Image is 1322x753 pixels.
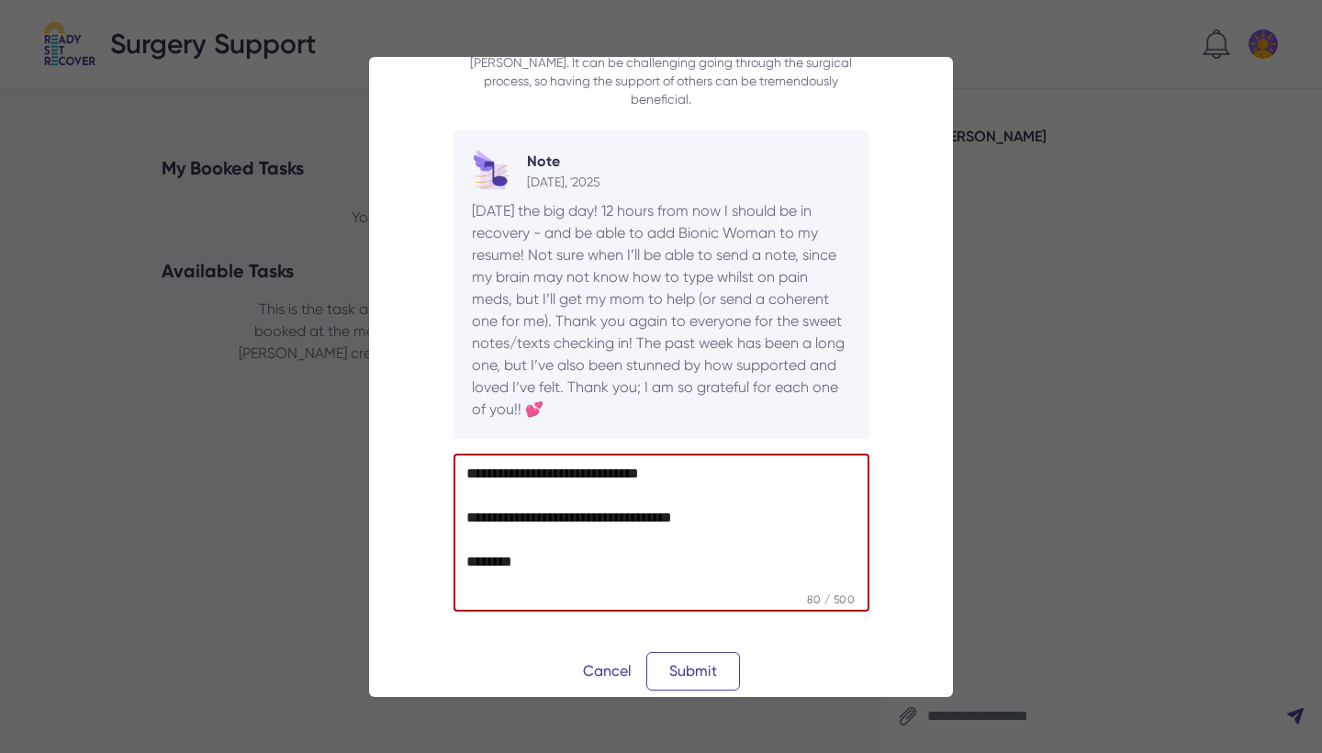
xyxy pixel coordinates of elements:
div: Note [527,151,600,173]
div: Thanks for taking the time to catch-up on the latest Note from [PERSON_NAME]. It can be challengi... [454,35,869,108]
span: 80 / 500 [791,593,868,612]
button: Submit [646,652,740,691]
a: Cancel [583,660,632,682]
div: [DATE], '2025 [527,173,600,191]
img: 1 [472,149,516,193]
div: [DATE] the big day! 12 hours from now I should be in recovery - and be able to add Bionic Woman t... [472,200,851,421]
